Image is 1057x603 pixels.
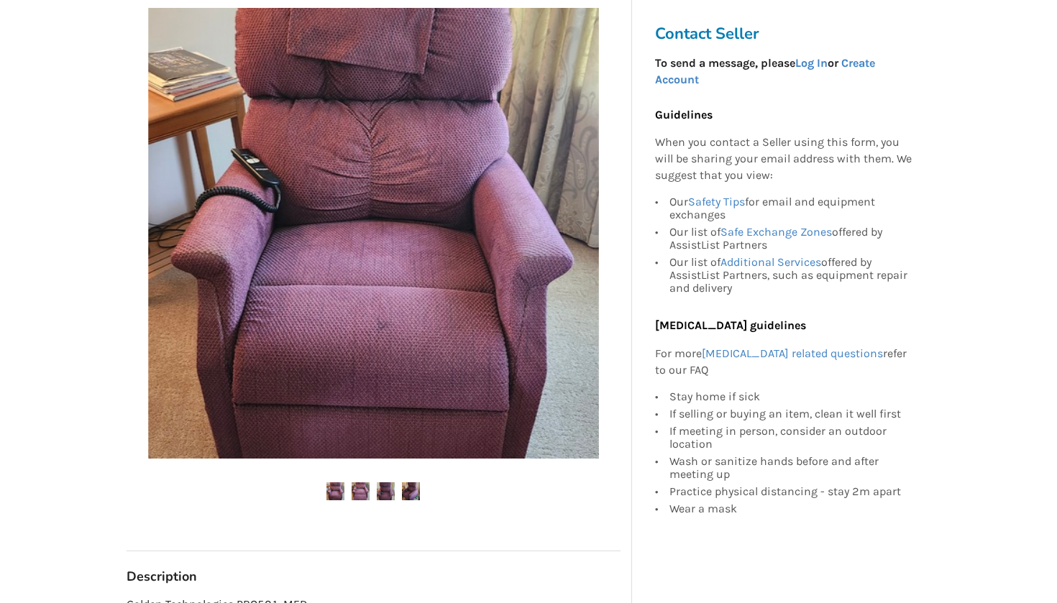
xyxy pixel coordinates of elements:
a: Log In [795,56,828,70]
b: [MEDICAL_DATA] guidelines [655,318,806,332]
img: power assist lift recliner chair-lift recline chair-transfer aids-coquitlam-assistlist-listing [377,482,395,500]
img: power assist lift recliner chair-lift recline chair-transfer aids-coquitlam-assistlist-listing [326,482,344,500]
img: power assist lift recliner chair-lift recline chair-transfer aids-coquitlam-assistlist-listing [402,482,420,500]
div: Wear a mask [669,500,912,515]
div: If selling or buying an item, clean it well first [669,405,912,423]
h3: Description [127,569,621,585]
a: [MEDICAL_DATA] related questions [702,346,883,360]
div: Our for email and equipment exchanges [669,195,912,224]
div: Practice physical distancing - stay 2m apart [669,483,912,500]
div: Our list of offered by AssistList Partners [669,224,912,254]
div: Wash or sanitize hands before and after meeting up [669,453,912,483]
h3: Contact Seller [655,24,920,44]
div: Stay home if sick [669,390,912,405]
b: Guidelines [655,108,713,121]
img: power assist lift recliner chair-lift recline chair-transfer aids-coquitlam-assistlist-listing [352,482,370,500]
a: Safe Exchange Zones [720,225,832,239]
div: If meeting in person, consider an outdoor location [669,423,912,453]
a: Safety Tips [688,195,745,208]
p: For more refer to our FAQ [655,346,912,379]
a: Additional Services [720,255,821,269]
div: Our list of offered by AssistList Partners, such as equipment repair and delivery [669,254,912,295]
strong: To send a message, please or [655,56,875,86]
p: When you contact a Seller using this form, you will be sharing your email address with them. We s... [655,135,912,185]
